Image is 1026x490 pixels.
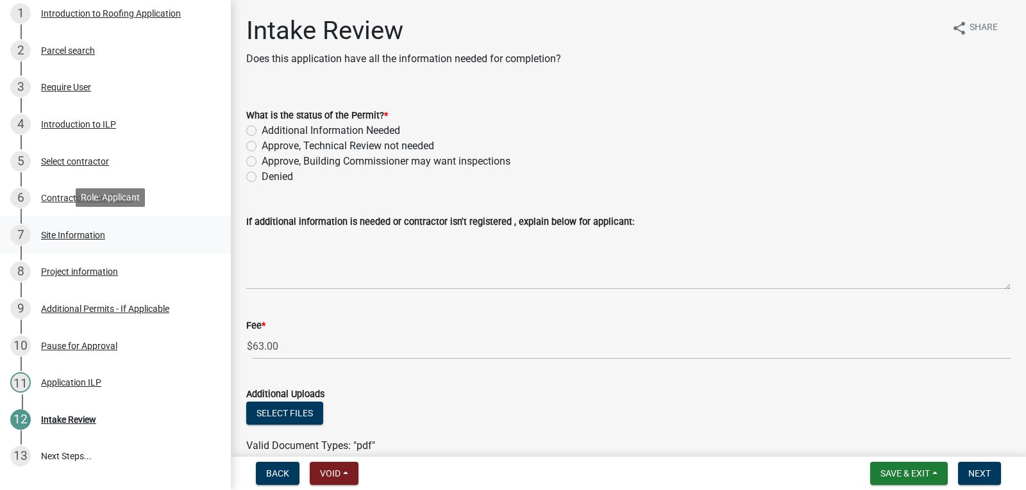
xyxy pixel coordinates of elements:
[10,188,31,208] div: 6
[246,390,324,399] label: Additional Uploads
[246,218,634,227] label: If additional information is needed or contractor isn't registered , explain below for applicant:
[880,468,930,478] span: Save & Exit
[870,462,948,485] button: Save & Exit
[941,15,1008,40] button: shareShare
[10,409,31,430] div: 12
[41,378,101,387] div: Application ILP
[41,83,91,92] div: Require User
[968,468,991,478] span: Next
[76,188,145,207] div: Role: Applicant
[262,169,293,184] label: Denied
[10,114,31,135] div: 4
[41,267,118,276] div: Project information
[10,372,31,393] div: 11
[41,231,105,240] div: Site Information
[246,439,375,452] span: Valid Document Types: "pdf"
[10,225,31,245] div: 7
[958,462,1001,485] button: Next
[41,193,133,202] div: Contractor is Applicant
[41,341,117,350] div: Pause for Approval
[10,261,31,282] div: 8
[246,111,388,120] label: What is the status of the Permit?
[41,415,96,424] div: Intake Review
[10,151,31,172] div: 5
[10,446,31,466] div: 13
[246,333,253,359] span: $
[970,20,998,36] span: Share
[10,3,31,24] div: 1
[310,462,358,485] button: Void
[246,15,561,46] h1: Intake Review
[246,51,561,67] p: Does this application have all the information needed for completion?
[41,120,116,129] div: Introduction to ILP
[10,77,31,97] div: 3
[256,462,299,485] button: Back
[41,46,95,55] div: Parcel search
[266,468,289,478] span: Back
[10,336,31,356] div: 10
[262,154,510,169] label: Approve, Building Commissioner may want inspections
[262,138,434,154] label: Approve, Technical Review not needed
[10,40,31,61] div: 2
[262,123,400,138] label: Additional Information Needed
[41,304,169,313] div: Additional Permits - If Applicable
[246,402,323,425] button: Select files
[41,157,109,166] div: Select contractor
[952,20,967,36] i: share
[41,9,181,18] div: Introduction to Roofing Application
[246,322,265,331] label: Fee
[10,298,31,319] div: 9
[320,468,341,478] span: Void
